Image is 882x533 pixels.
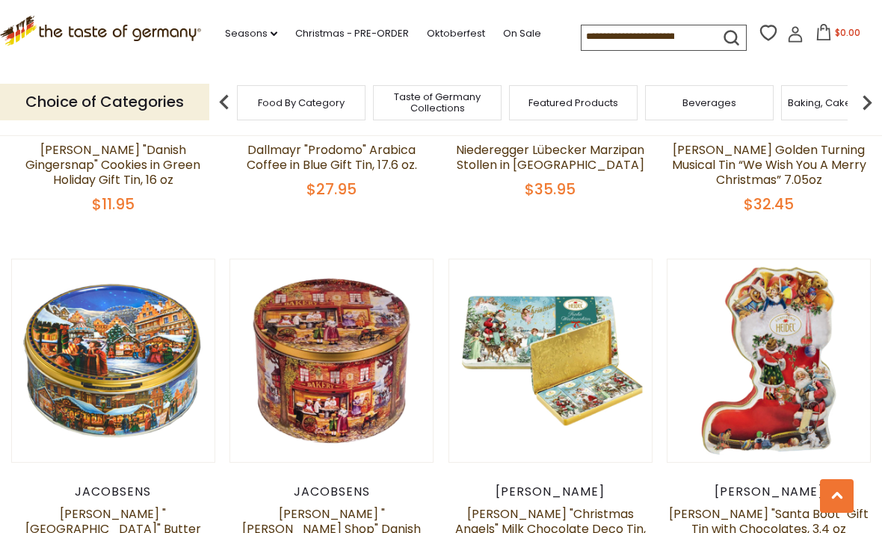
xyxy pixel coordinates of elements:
a: Beverages [682,97,736,108]
img: Heidel "Santa Boot" Gift Tin with Chocolates, 3.4 oz [667,259,870,462]
a: Food By Category [258,97,345,108]
a: Oktoberfest [427,25,485,42]
button: $0.00 [807,24,870,46]
span: $32.45 [744,194,794,215]
a: Dallmayr "Prodomo" Arabica Coffee in Blue Gift Tin, 17.6 oz. [247,141,417,173]
a: Featured Products [528,97,618,108]
img: Heidel "Christmas Angels" Milk Chocolate Deco Tin, 4.2 oz [449,259,652,462]
div: [PERSON_NAME] [448,484,653,499]
a: Niederegger Lübecker Marzipan Stollen in [GEOGRAPHIC_DATA] [456,141,644,173]
a: On Sale [503,25,541,42]
a: Seasons [225,25,277,42]
a: [PERSON_NAME] "Danish Gingersnap" Cookies in Green Holiday Gift Tin, 16 oz [25,141,200,188]
a: Taste of Germany Collections [377,91,497,114]
img: Jacobsens "Copenhagen Market Square" Butter Cookies Tin 5.29 oz [12,259,215,462]
span: $0.00 [835,26,860,39]
span: $11.95 [92,194,135,215]
div: Jacobsens [229,484,434,499]
a: [PERSON_NAME] Golden Turning Musical Tin “We Wish You A Merry Christmas” 7.05oz [672,141,866,188]
img: previous arrow [209,87,239,117]
div: Jacobsens [11,484,215,499]
img: next arrow [852,87,882,117]
img: Jacobsens "Baker Shop" Danish Butter Cookies in Large Vintage Gift Tin, 35.2 oz [230,259,433,462]
div: [PERSON_NAME] [667,484,871,499]
a: Christmas - PRE-ORDER [295,25,409,42]
span: $35.95 [525,179,576,200]
span: $27.95 [306,179,357,200]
